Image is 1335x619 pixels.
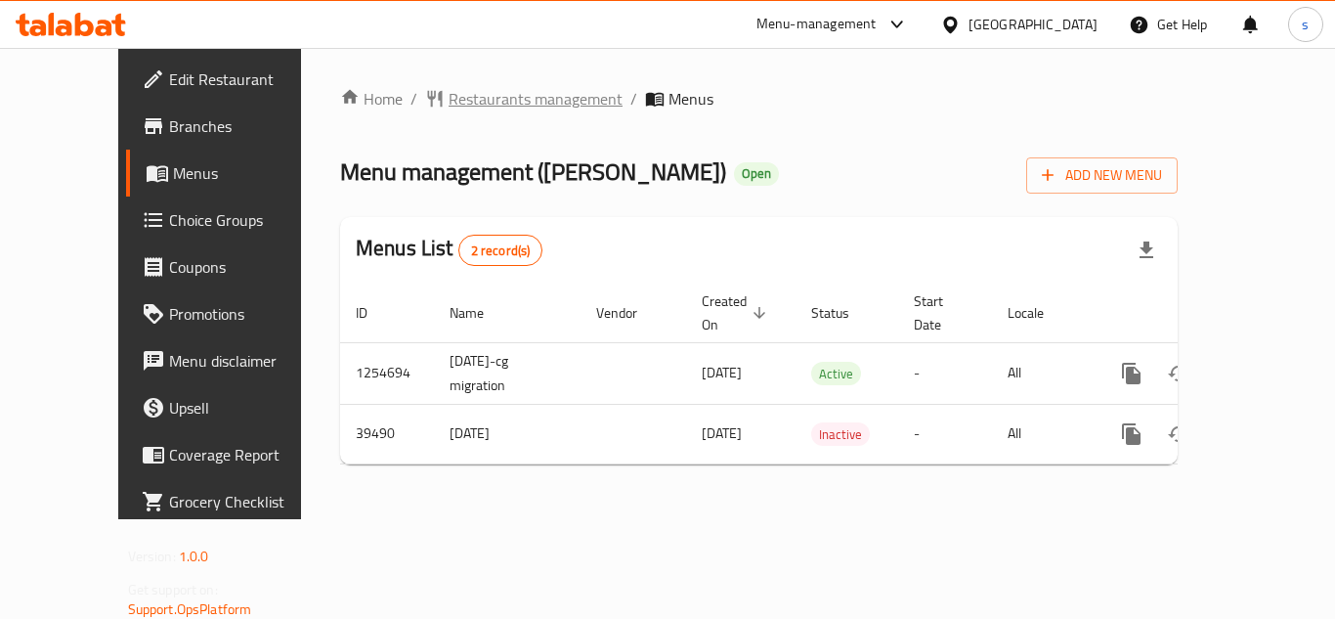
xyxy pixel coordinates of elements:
[410,87,417,111] li: /
[340,342,434,404] td: 1254694
[969,14,1098,35] div: [GEOGRAPHIC_DATA]
[169,67,325,91] span: Edit Restaurant
[169,255,325,279] span: Coupons
[734,165,779,182] span: Open
[898,342,992,404] td: -
[702,420,742,446] span: [DATE]
[811,301,875,325] span: Status
[340,87,403,111] a: Home
[169,208,325,232] span: Choice Groups
[434,404,581,464] td: [DATE]
[356,234,542,266] h2: Menus List
[458,235,543,266] div: Total records count
[702,360,742,385] span: [DATE]
[126,243,341,290] a: Coupons
[734,162,779,186] div: Open
[811,362,861,385] div: Active
[126,384,341,431] a: Upsell
[169,349,325,373] span: Menu disclaimer
[1155,350,1202,397] button: Change Status
[340,87,1178,111] nav: breadcrumb
[449,87,623,111] span: Restaurants management
[1042,163,1162,188] span: Add New Menu
[356,301,393,325] span: ID
[596,301,663,325] span: Vendor
[126,103,341,150] a: Branches
[811,422,870,446] div: Inactive
[179,544,209,569] span: 1.0.0
[169,490,325,513] span: Grocery Checklist
[126,56,341,103] a: Edit Restaurant
[702,289,772,336] span: Created On
[340,404,434,464] td: 39490
[169,302,325,326] span: Promotions
[459,242,542,260] span: 2 record(s)
[450,301,509,325] span: Name
[914,289,969,336] span: Start Date
[630,87,637,111] li: /
[340,284,1312,464] table: enhanced table
[756,13,877,36] div: Menu-management
[811,423,870,446] span: Inactive
[128,577,218,602] span: Get support on:
[126,431,341,478] a: Coverage Report
[126,150,341,197] a: Menus
[992,342,1093,404] td: All
[340,150,726,194] span: Menu management ( [PERSON_NAME] )
[811,363,861,385] span: Active
[169,443,325,466] span: Coverage Report
[126,290,341,337] a: Promotions
[1155,411,1202,458] button: Change Status
[434,342,581,404] td: [DATE]-cg migration
[992,404,1093,464] td: All
[1093,284,1312,343] th: Actions
[126,337,341,384] a: Menu disclaimer
[126,478,341,525] a: Grocery Checklist
[169,396,325,420] span: Upsell
[425,87,623,111] a: Restaurants management
[173,161,325,185] span: Menus
[1108,411,1155,458] button: more
[169,114,325,138] span: Branches
[128,544,176,569] span: Version:
[668,87,713,111] span: Menus
[1008,301,1069,325] span: Locale
[898,404,992,464] td: -
[1302,14,1309,35] span: s
[1123,227,1170,274] div: Export file
[1026,157,1178,194] button: Add New Menu
[1108,350,1155,397] button: more
[126,197,341,243] a: Choice Groups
